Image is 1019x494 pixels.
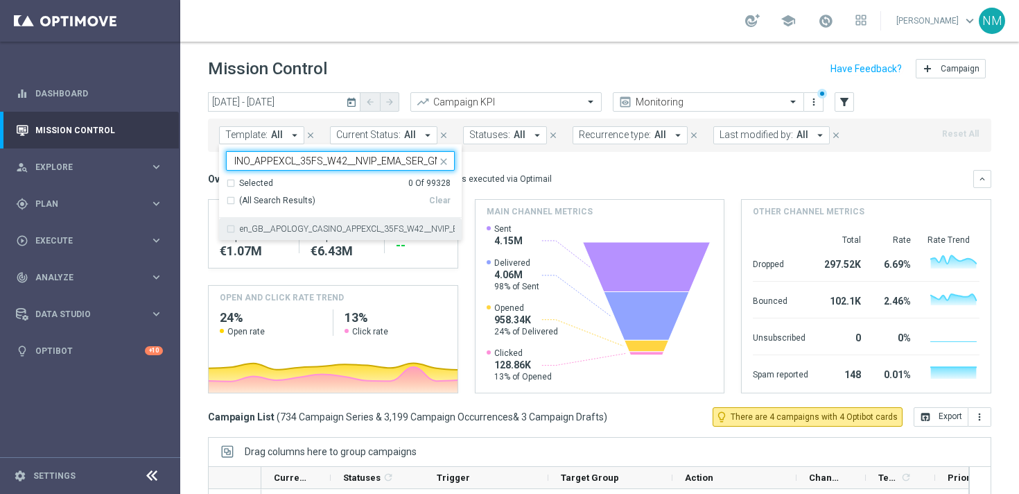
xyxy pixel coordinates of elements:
[352,326,388,337] span: Click rate
[494,348,552,359] span: Clicked
[15,88,164,99] button: equalizer Dashboard
[14,470,26,482] i: settings
[514,129,525,141] span: All
[920,411,931,423] i: open_in_browser
[219,178,462,241] ng-dropdown-panel: Options list
[208,411,607,423] h3: Campaign List
[208,92,360,112] input: Select date range
[494,269,539,281] span: 4.06M
[410,92,602,112] ng-select: Campaign KPI
[898,470,912,485] span: Calculate column
[145,346,163,355] div: +10
[825,325,861,348] div: 0
[439,130,448,140] i: close
[895,10,979,31] a: [PERSON_NAME]keyboard_arrow_down
[225,129,268,141] span: Template:
[878,235,911,246] div: Rate
[487,205,593,218] h4: Main channel metrics
[618,95,632,109] i: preview
[825,252,861,274] div: 297.52K
[16,235,28,247] i: play_circle_outline
[878,362,911,384] div: 0.01%
[962,13,977,28] span: keyboard_arrow_down
[15,198,164,210] div: gps_fixed Plan keyboard_arrow_right
[15,346,164,357] div: lightbulb Optibot +10
[809,472,842,483] span: Channel
[713,407,903,427] button: lightbulb_outline There are 4 campaigns with 4 Optibot cards
[346,96,358,108] i: today
[16,271,28,284] i: track_changes
[396,237,446,254] div: --
[814,129,826,142] i: arrow_drop_down
[16,198,150,210] div: Plan
[16,345,28,357] i: lightbulb
[494,314,558,326] span: 958.34K
[731,411,898,423] span: There are 4 campaigns with 4 Optibot cards
[968,407,991,427] button: more_vert
[220,291,344,304] h4: OPEN AND CLICK RATE TREND
[494,281,539,292] span: 98% of Sent
[404,129,416,141] span: All
[688,128,700,143] button: close
[227,326,265,337] span: Open rate
[977,174,987,184] i: keyboard_arrow_down
[35,332,145,369] a: Optibot
[15,162,164,173] button: person_search Explore keyboard_arrow_right
[220,309,322,326] h2: 24%
[825,235,861,246] div: Total
[336,129,401,141] span: Current Status:
[437,153,448,164] button: close
[360,92,380,112] button: arrow_back
[16,308,150,321] div: Data Studio
[579,129,651,141] span: Recurrence type:
[277,411,280,423] span: (
[831,130,841,140] i: close
[16,112,163,148] div: Mission Control
[421,129,434,142] i: arrow_drop_down
[513,411,519,423] span: &
[35,310,150,318] span: Data Studio
[753,289,808,311] div: Bounced
[239,178,273,189] div: Selected
[15,235,164,246] button: play_circle_outline Execute keyboard_arrow_right
[548,130,558,140] i: close
[817,89,827,99] div: There are unsaved changes
[33,472,76,480] a: Settings
[807,94,821,110] button: more_vert
[613,92,804,112] ng-select: Monitoring
[220,243,288,259] div: €1,072,199
[274,472,307,483] span: Current Status
[380,92,399,112] button: arrow_forward
[685,472,713,483] span: Action
[825,362,861,384] div: 148
[245,446,417,457] span: Drag columns here to group campaigns
[150,271,163,284] i: keyboard_arrow_right
[781,13,796,28] span: school
[878,289,911,311] div: 2.46%
[288,129,301,142] i: arrow_drop_down
[494,303,558,314] span: Opened
[330,126,437,144] button: Current Status: All arrow_drop_down
[715,411,728,423] i: lightbulb_outline
[15,309,164,320] button: Data Studio keyboard_arrow_right
[35,200,150,208] span: Plan
[604,411,607,423] span: )
[469,129,510,141] span: Statuses:
[437,472,470,483] span: Trigger
[654,129,666,141] span: All
[838,96,851,108] i: filter_alt
[150,160,163,173] i: keyboard_arrow_right
[343,472,381,483] span: Statuses
[463,126,547,144] button: Statuses: All arrow_drop_down
[672,129,684,142] i: arrow_drop_down
[438,156,449,167] i: close
[383,472,394,483] i: refresh
[521,411,604,423] span: 3 Campaign Drafts
[948,472,981,483] span: Priority
[561,472,619,483] span: Target Group
[35,273,150,282] span: Analyze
